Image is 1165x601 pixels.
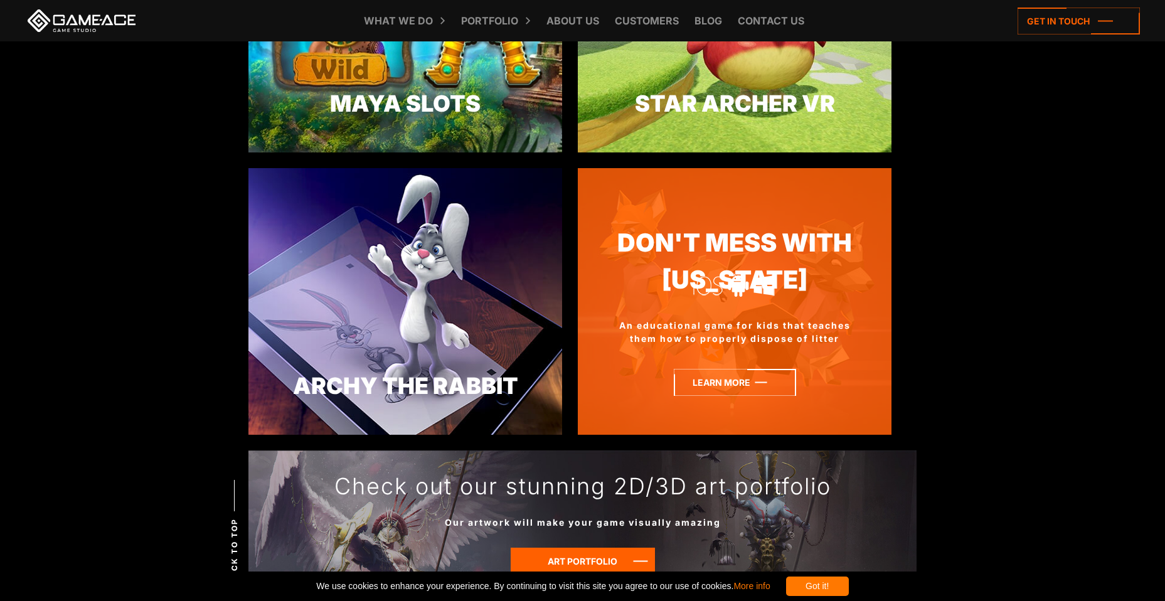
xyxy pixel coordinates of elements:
[229,518,240,583] span: Back to top
[578,87,891,120] div: Star Archer VR
[674,369,796,396] a: Learn more
[248,469,917,503] div: Check out our stunning 2D/3D art portfolio
[786,577,849,596] div: Got it!
[316,577,770,596] span: We use cookies to enhance your experience. By continuing to visit this site you agree to our use ...
[578,319,891,345] div: An educational game for kids that teaches them how to properly dispose of litter
[578,225,891,299] a: Don't Mess with [US_STATE]
[733,581,770,591] a: More info
[248,516,917,529] div: Our artwork will make your game visually amazing
[248,87,562,120] div: Maya Slots
[248,168,562,435] img: Archy AR game development case study
[248,369,562,403] div: Archy The Rabbit
[511,548,655,575] a: art portfolio
[1018,8,1140,35] a: Get in touch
